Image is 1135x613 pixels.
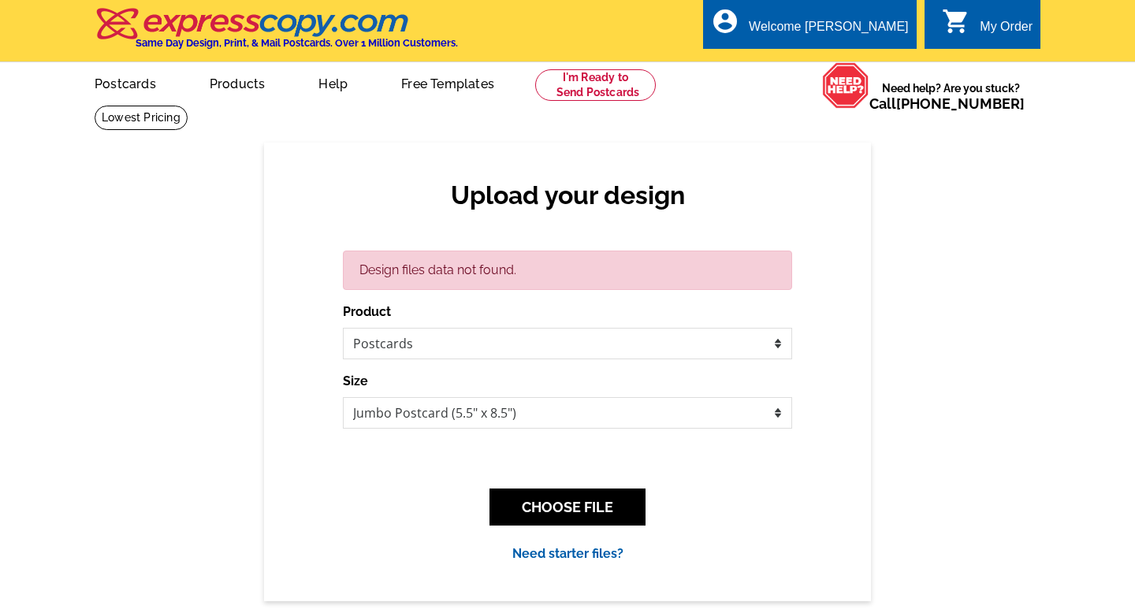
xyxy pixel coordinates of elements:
h4: Same Day Design, Print, & Mail Postcards. Over 1 Million Customers. [136,37,458,49]
a: Same Day Design, Print, & Mail Postcards. Over 1 Million Customers. [95,19,458,49]
span: Need help? Are you stuck? [869,80,1033,112]
label: Product [343,303,391,321]
a: Free Templates [376,64,519,101]
a: shopping_cart My Order [942,17,1033,37]
div: Design files data not found. [343,251,792,290]
div: My Order [980,20,1033,42]
h2: Upload your design [359,180,776,210]
a: Need starter files? [512,546,623,561]
a: Products [184,64,291,101]
a: [PHONE_NUMBER] [896,95,1025,112]
span: Call [869,95,1025,112]
label: Size [343,372,368,391]
i: account_circle [711,7,739,35]
a: Help [293,64,373,101]
i: shopping_cart [942,7,970,35]
img: help [822,62,869,109]
a: Postcards [69,64,181,101]
div: Welcome [PERSON_NAME] [749,20,908,42]
button: CHOOSE FILE [489,489,646,526]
